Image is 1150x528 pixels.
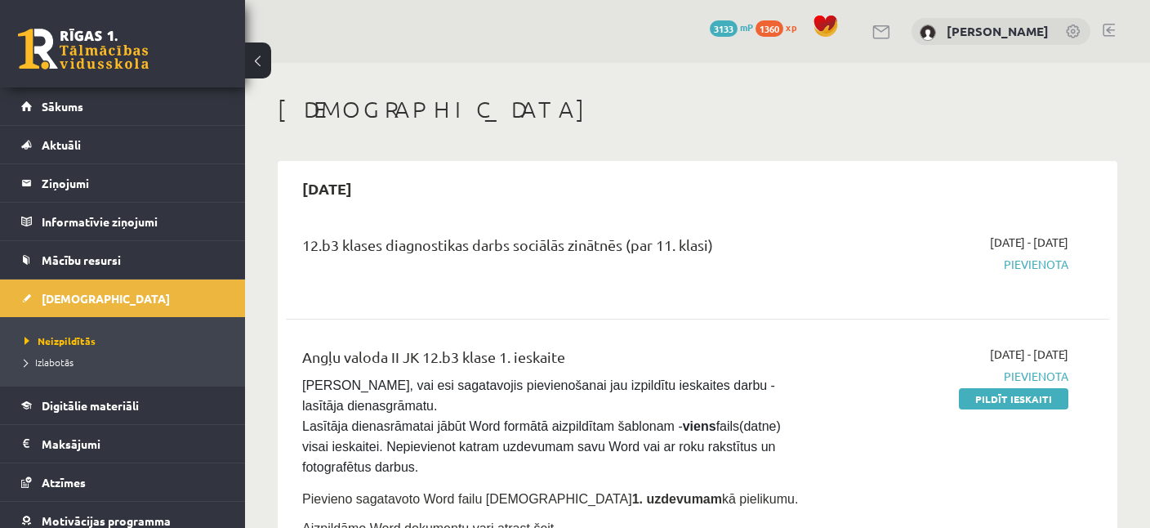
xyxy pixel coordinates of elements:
[756,20,805,34] a: 1360 xp
[42,398,139,413] span: Digitālie materiāli
[42,291,170,306] span: [DEMOGRAPHIC_DATA]
[21,387,225,424] a: Digitālie materiāli
[632,492,722,506] strong: 1. uzdevumam
[710,20,753,34] a: 3133 mP
[286,169,368,208] h2: [DATE]
[278,96,1117,123] h1: [DEMOGRAPHIC_DATA]
[21,241,225,279] a: Mācību resursi
[42,99,83,114] span: Sākums
[25,334,96,347] span: Neizpildītās
[21,87,225,125] a: Sākums
[302,492,798,506] span: Pievieno sagatavoto Word failu [DEMOGRAPHIC_DATA] kā pielikumu.
[21,203,225,240] a: Informatīvie ziņojumi
[947,23,1049,39] a: [PERSON_NAME]
[756,20,783,37] span: 1360
[25,355,229,369] a: Izlabotās
[42,137,81,152] span: Aktuāli
[683,419,716,433] strong: viens
[920,25,936,41] img: Milana Požarņikova
[21,425,225,463] a: Maksājumi
[710,20,738,37] span: 3133
[959,388,1068,409] a: Pildīt ieskaiti
[42,164,225,202] legend: Ziņojumi
[25,333,229,348] a: Neizpildītās
[42,425,225,463] legend: Maksājumi
[21,280,225,317] a: [DEMOGRAPHIC_DATA]
[42,475,86,490] span: Atzīmes
[42,513,171,528] span: Motivācijas programma
[302,234,805,264] div: 12.b3 klases diagnostikas darbs sociālās zinātnēs (par 11. klasi)
[21,463,225,501] a: Atzīmes
[829,256,1068,273] span: Pievienota
[21,126,225,163] a: Aktuāli
[42,203,225,240] legend: Informatīvie ziņojumi
[302,378,784,474] span: [PERSON_NAME], vai esi sagatavojis pievienošanai jau izpildītu ieskaites darbu - lasītāja dienasg...
[990,234,1068,251] span: [DATE] - [DATE]
[740,20,753,34] span: mP
[18,29,149,69] a: Rīgas 1. Tālmācības vidusskola
[829,368,1068,385] span: Pievienota
[21,164,225,202] a: Ziņojumi
[990,346,1068,363] span: [DATE] - [DATE]
[25,356,74,369] span: Izlabotās
[786,20,796,34] span: xp
[302,346,805,376] div: Angļu valoda II JK 12.b3 klase 1. ieskaite
[42,253,121,267] span: Mācību resursi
